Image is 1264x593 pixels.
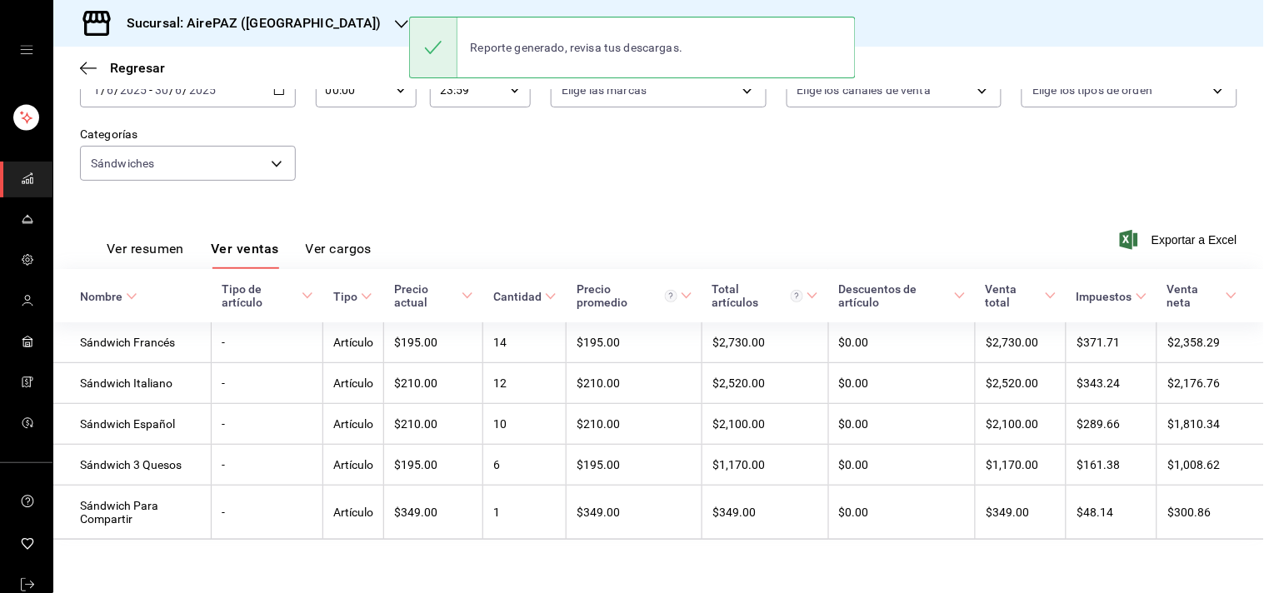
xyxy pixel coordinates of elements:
td: $2,520.00 [976,363,1067,404]
span: / [183,83,188,97]
td: - [212,486,323,540]
div: Reporte generado, revisa tus descargas. [457,29,697,66]
h3: Sucursal: AirePAZ ([GEOGRAPHIC_DATA]) [113,13,382,33]
span: Venta total [986,282,1057,309]
div: Total artículos [712,282,803,309]
td: Artículo [323,486,384,540]
td: $195.00 [384,445,483,486]
div: Venta total [986,282,1042,309]
td: $2,730.00 [702,322,828,363]
td: $2,100.00 [702,404,828,445]
label: Categorías [80,129,296,141]
div: Venta neta [1167,282,1222,309]
td: - [212,363,323,404]
div: Tipo de artículo [222,282,298,309]
td: Sándwich Español [53,404,212,445]
div: Cantidad [493,290,542,303]
td: $195.00 [384,322,483,363]
td: - [212,322,323,363]
input: ---- [119,83,147,97]
div: Impuestos [1077,290,1132,303]
button: Ver cargos [306,241,372,269]
span: Elige las marcas [562,82,647,98]
td: $0.00 [828,404,976,445]
td: $48.14 [1067,486,1157,540]
span: Nombre [80,290,137,303]
svg: Precio promedio = Total artículos / cantidad [665,290,677,302]
td: $210.00 [384,404,483,445]
button: Exportar a Excel [1123,230,1237,250]
td: $2,176.76 [1157,363,1264,404]
input: -- [92,83,101,97]
td: $349.00 [384,486,483,540]
td: $2,100.00 [976,404,1067,445]
span: / [101,83,106,97]
td: Artículo [323,445,384,486]
td: - [212,445,323,486]
td: $2,730.00 [976,322,1067,363]
span: Precio promedio [577,282,692,309]
td: 1 [483,486,567,540]
td: - [212,404,323,445]
div: Nombre [80,290,122,303]
span: Cantidad [493,290,557,303]
input: -- [106,83,114,97]
td: $289.66 [1067,404,1157,445]
div: Descuentos de artículo [838,282,951,309]
td: $349.00 [976,486,1067,540]
span: Elige los tipos de orden [1032,82,1152,98]
button: Regresar [80,60,165,76]
span: / [114,83,119,97]
div: Precio actual [394,282,458,309]
input: ---- [188,83,217,97]
span: Total artículos [712,282,818,309]
td: $1,008.62 [1157,445,1264,486]
td: $2,358.29 [1157,322,1264,363]
td: $2,520.00 [702,363,828,404]
td: $210.00 [567,363,702,404]
td: 14 [483,322,567,363]
td: Sándwich Para Compartir [53,486,212,540]
div: Tipo [333,290,357,303]
td: Sándwich 3 Quesos [53,445,212,486]
button: Ver resumen [107,241,184,269]
td: $343.24 [1067,363,1157,404]
div: Precio promedio [577,282,677,309]
td: $371.71 [1067,322,1157,363]
td: $0.00 [828,363,976,404]
td: $0.00 [828,486,976,540]
td: $349.00 [702,486,828,540]
span: Venta neta [1167,282,1237,309]
td: $0.00 [828,322,976,363]
button: Ver ventas [211,241,279,269]
td: Artículo [323,404,384,445]
div: navigation tabs [107,241,372,269]
td: Sándwich Francés [53,322,212,363]
span: Tipo [333,290,372,303]
input: -- [175,83,183,97]
span: Sándwiches [91,155,154,172]
td: Artículo [323,322,384,363]
td: $195.00 [567,322,702,363]
button: open drawer [20,43,33,57]
td: $210.00 [384,363,483,404]
td: $1,810.34 [1157,404,1264,445]
td: $349.00 [567,486,702,540]
span: - [149,83,152,97]
span: Descuentos de artículo [838,282,966,309]
td: Sándwich Italiano [53,363,212,404]
td: $1,170.00 [702,445,828,486]
td: $210.00 [567,404,702,445]
td: $161.38 [1067,445,1157,486]
td: Artículo [323,363,384,404]
span: Impuestos [1077,290,1147,303]
td: 6 [483,445,567,486]
svg: El total artículos considera cambios de precios en los artículos así como costos adicionales por ... [791,290,803,302]
span: Elige los canales de venta [797,82,931,98]
input: -- [154,83,169,97]
td: $0.00 [828,445,976,486]
span: Tipo de artículo [222,282,313,309]
td: $195.00 [567,445,702,486]
span: / [169,83,174,97]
